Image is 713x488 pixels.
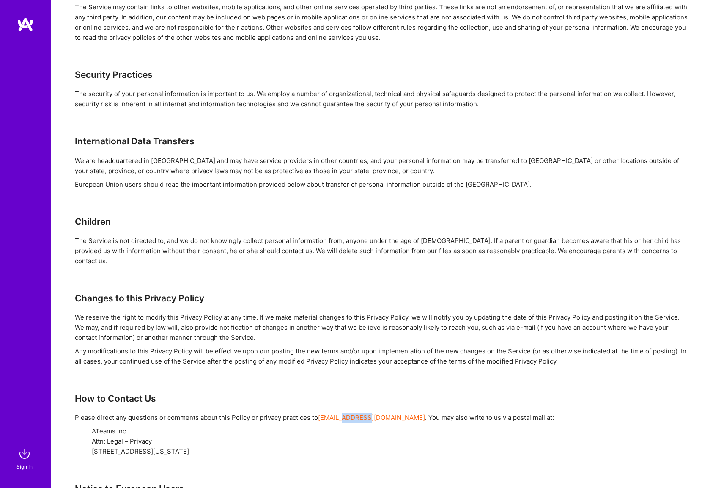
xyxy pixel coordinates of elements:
[92,426,689,457] div: ATeams Inc. Attn: Legal – Privacy [STREET_ADDRESS][US_STATE]
[75,236,689,266] div: The Service is not directed to, and we do not knowingly collect personal information from, anyone...
[75,2,689,43] div: The Service may contain links to other websites, mobile applications, and other online services o...
[75,216,689,227] div: Children
[16,462,33,471] div: Sign In
[75,69,689,80] div: Security Practices
[17,17,34,32] img: logo
[18,445,33,471] a: sign inSign In
[75,179,689,190] div: European Union users should read the important information provided below about transfer of perso...
[75,89,689,109] div: The security of your personal information is important to us. We employ a number of organizationa...
[75,346,689,367] div: Any modifications to this Privacy Policy will be effective upon our posting the new terms and/or ...
[75,312,689,343] div: We reserve the right to modify this Privacy Policy at any time. If we make material changes to th...
[75,136,689,146] div: International Data Transfers
[318,414,425,422] a: [EMAIL_ADDRESS][DOMAIN_NAME]
[16,445,33,462] img: sign in
[75,156,689,176] div: We are headquartered in [GEOGRAPHIC_DATA] and may have service providers in other countries, and ...
[75,393,689,404] div: How to Contact Us
[75,413,689,423] div: Please direct any questions or comments about this Policy or privacy practices to . You may also ...
[75,293,689,303] div: Changes to this Privacy Policy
